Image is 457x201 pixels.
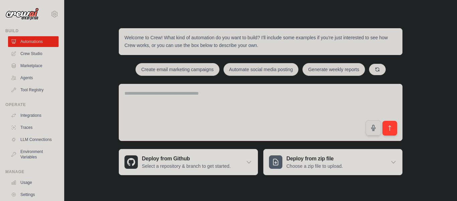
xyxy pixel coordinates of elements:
[286,155,343,163] h3: Deploy from zip file
[8,122,59,133] a: Traces
[424,169,457,201] iframe: Chat Widget
[8,177,59,188] a: Usage
[8,189,59,200] a: Settings
[8,72,59,83] a: Agents
[8,134,59,145] a: LLM Connections
[142,163,231,169] p: Select a repository & branch to get started.
[8,60,59,71] a: Marketplace
[286,163,343,169] p: Choose a zip file to upload.
[124,34,397,49] p: Welcome to Crew! What kind of automation do you want to build? I'll include some examples if you'...
[8,36,59,47] a: Automations
[142,155,231,163] h3: Deploy from Github
[302,63,365,76] button: Generate weekly reports
[223,63,299,76] button: Automate social media posting
[8,146,59,162] a: Environment Variables
[8,110,59,121] a: Integrations
[5,102,59,107] div: Operate
[8,48,59,59] a: Crew Studio
[8,85,59,95] a: Tool Registry
[5,8,39,20] img: Logo
[5,28,59,34] div: Build
[135,63,219,76] button: Create email marketing campaigns
[5,169,59,174] div: Manage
